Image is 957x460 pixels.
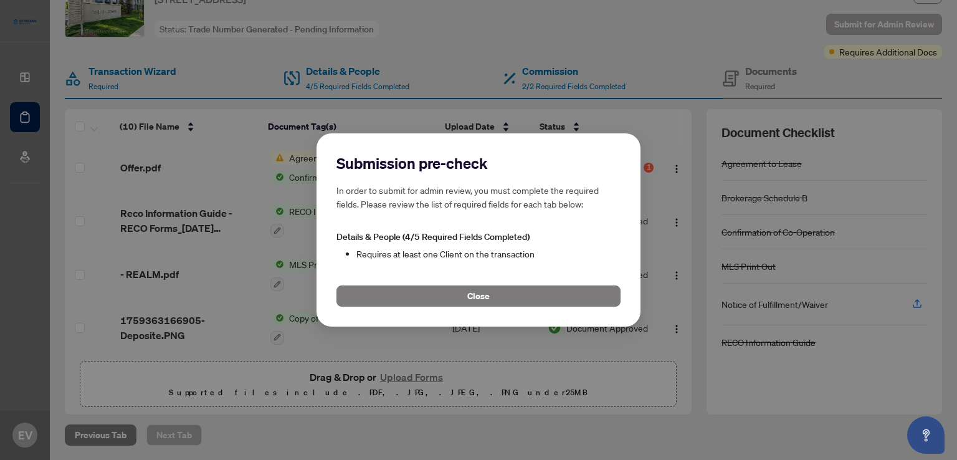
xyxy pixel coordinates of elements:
[467,286,490,306] span: Close
[356,247,621,261] li: Requires at least one Client on the transaction
[907,416,945,454] button: Open asap
[336,153,621,173] h2: Submission pre-check
[336,285,621,307] button: Close
[336,231,530,242] span: Details & People (4/5 Required Fields Completed)
[336,183,621,211] h5: In order to submit for admin review, you must complete the required fields. Please review the lis...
